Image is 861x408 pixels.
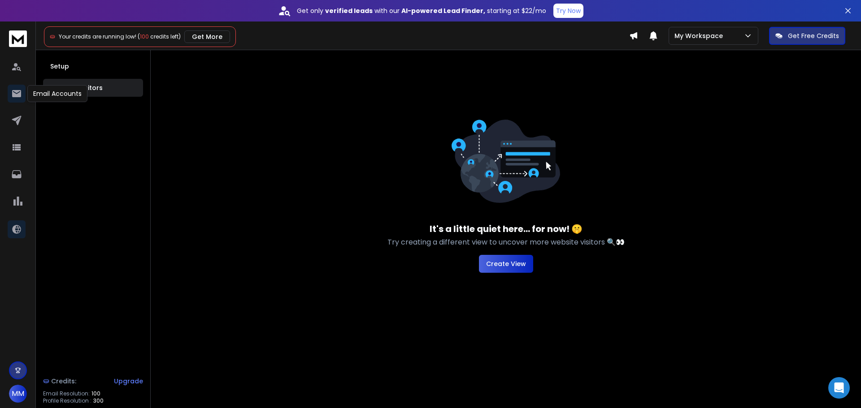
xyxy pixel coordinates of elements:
button: Setup [43,57,143,75]
button: Get More [184,30,230,43]
button: Website Visitors [43,79,143,97]
button: Create View [479,255,533,273]
button: Get Free Credits [769,27,845,45]
p: Email Resolution: [43,390,90,397]
p: Try Now [556,6,581,15]
img: logo [9,30,27,47]
span: ( credits left) [138,33,181,40]
button: MM [9,385,27,403]
p: Get Free Credits [788,31,839,40]
p: Get only with our starting at $22/mo [297,6,546,15]
p: My Workspace [674,31,726,40]
strong: verified leads [325,6,373,15]
span: Your credits are running low! [59,33,136,40]
button: Try Now [553,4,583,18]
strong: AI-powered Lead Finder, [401,6,485,15]
div: Upgrade [114,377,143,386]
p: Try creating a different view to uncover more website visitors 🔍👀 [387,237,625,248]
span: 300 [93,397,104,404]
span: 100 [140,33,149,40]
p: Profile Resolution : [43,397,91,404]
div: Email Accounts [27,85,87,102]
h3: It's a little quiet here... for now! 🤫 [430,223,583,235]
span: Credits: [51,377,76,386]
a: Credits:Upgrade [43,372,143,390]
span: 100 [91,390,100,397]
div: Open Intercom Messenger [828,377,850,399]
